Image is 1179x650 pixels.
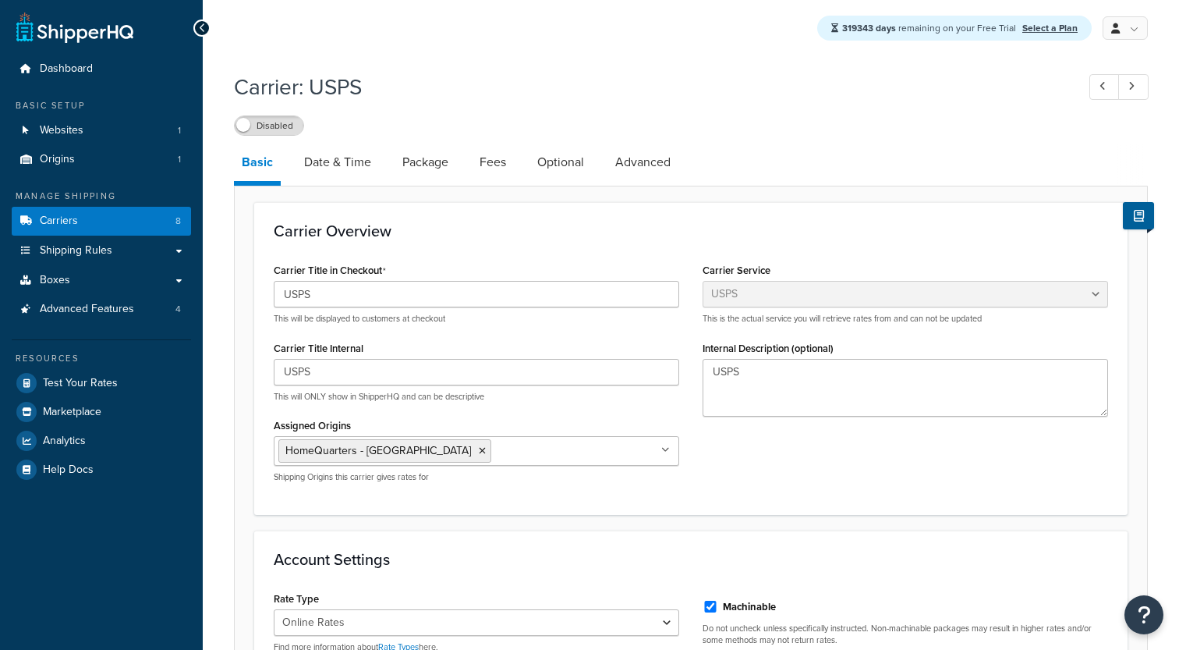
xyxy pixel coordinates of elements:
[43,406,101,419] span: Marketplace
[1118,74,1149,100] a: Next Record
[40,244,112,258] span: Shipping Rules
[1089,74,1120,100] a: Previous Record
[178,153,181,166] span: 1
[40,62,93,76] span: Dashboard
[12,369,191,397] a: Test Your Rates
[178,124,181,137] span: 1
[395,144,456,181] a: Package
[274,471,679,483] p: Shipping Origins this carrier gives rates for
[12,266,191,295] a: Boxes
[1022,21,1078,35] a: Select a Plan
[12,352,191,365] div: Resources
[12,207,191,236] li: Carriers
[12,236,191,265] a: Shipping Rules
[296,144,379,181] a: Date & Time
[285,442,471,459] span: HomeQuarters - [GEOGRAPHIC_DATA]
[12,55,191,83] a: Dashboard
[274,343,363,354] label: Carrier Title Internal
[703,265,770,276] label: Carrier Service
[274,265,386,277] label: Carrier Title in Checkout
[1124,595,1163,634] button: Open Resource Center
[274,391,679,403] p: This will ONLY show in ShipperHQ and can be descriptive
[12,116,191,145] li: Websites
[274,222,1108,240] h3: Carrier Overview
[40,153,75,166] span: Origins
[43,377,118,390] span: Test Your Rates
[12,190,191,203] div: Manage Shipping
[12,145,191,174] a: Origins1
[274,551,1108,568] h3: Account Settings
[40,215,78,228] span: Carriers
[43,435,86,448] span: Analytics
[274,313,679,325] p: This will be displayed to customers at checkout
[234,72,1060,102] h1: Carrier: USPS
[40,303,134,316] span: Advanced Features
[12,398,191,426] a: Marketplace
[472,144,514,181] a: Fees
[274,420,351,432] label: Assigned Origins
[703,623,1108,647] p: Do not uncheck unless specifically instructed. Non-machinable packages may result in higher rates...
[842,21,1018,35] span: remaining on your Free Trial
[235,116,303,135] label: Disabled
[12,99,191,112] div: Basic Setup
[703,313,1108,325] p: This is the actual service you will retrieve rates from and can not be updated
[703,343,834,354] label: Internal Description (optional)
[12,427,191,455] a: Analytics
[12,145,191,174] li: Origins
[529,144,592,181] a: Optional
[274,593,319,605] label: Rate Type
[607,144,678,181] a: Advanced
[12,456,191,484] a: Help Docs
[40,124,83,137] span: Websites
[842,21,896,35] strong: 319343 days
[12,295,191,324] a: Advanced Features4
[175,215,181,228] span: 8
[12,116,191,145] a: Websites1
[1123,202,1154,229] button: Show Help Docs
[43,464,94,477] span: Help Docs
[12,295,191,324] li: Advanced Features
[12,207,191,236] a: Carriers8
[234,144,281,186] a: Basic
[723,600,776,614] label: Machinable
[175,303,181,316] span: 4
[703,359,1108,417] textarea: USPS
[40,274,70,287] span: Boxes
